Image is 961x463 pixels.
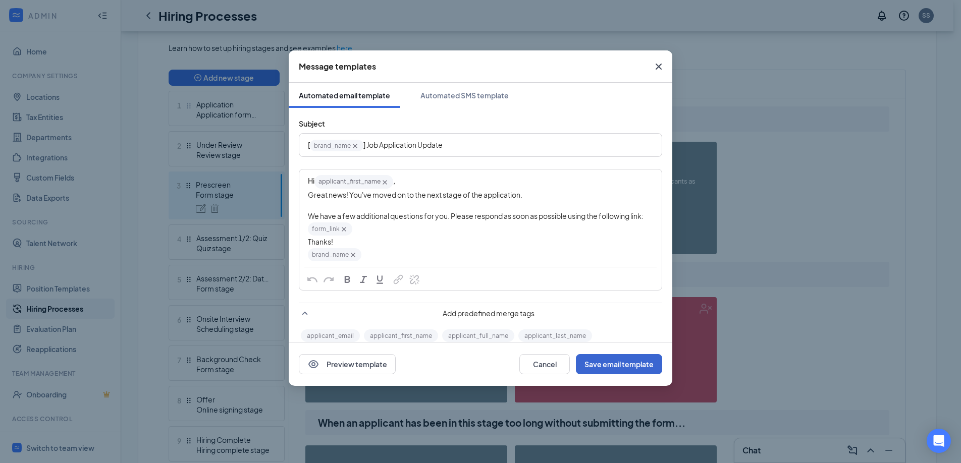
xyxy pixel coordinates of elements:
[315,308,662,318] span: Add predefined merge tags
[339,272,355,287] button: Bold
[406,272,422,287] button: Remove Link
[300,170,661,266] div: Edit text
[308,222,352,236] span: form_link‌‌‌‌
[363,140,443,149] span: ] Job Application Update
[308,211,644,220] span: We have a few additional questions for you. Please respond as soon as possible using the followin...
[364,329,438,342] button: applicant_first_name
[576,354,662,374] button: Save email template
[304,272,321,287] button: Undo
[340,225,348,234] svg: Cross
[349,251,357,259] svg: Cross
[381,178,389,187] svg: Cross
[299,303,662,319] div: Add predefined merge tags
[308,248,361,261] span: brand_name‌‌‌‌
[351,142,359,150] svg: Cross
[308,190,522,199] span: Great news! You've moved on to the next stage of the application.
[355,272,371,287] button: Italic
[299,61,376,72] div: Message templates
[301,329,360,342] button: applicant_email
[310,140,363,151] span: brand_name‌‌‌‌
[645,50,672,83] button: Close
[307,358,319,370] svg: Eye
[299,90,390,100] div: Automated email template
[321,272,337,287] button: Redo
[442,329,514,342] button: applicant_full_name
[308,140,310,149] span: [
[314,175,393,188] span: applicant_first_name‌‌‌‌
[927,429,951,453] div: Open Intercom Messenger
[519,354,570,374] button: Cancel
[390,272,406,287] button: Link
[518,329,592,342] button: applicant_last_name
[299,354,396,374] button: EyePreview template
[299,119,325,128] span: Subject
[300,134,661,156] div: Edit text
[308,176,314,185] span: Hi
[308,237,333,246] span: Thanks!
[299,307,311,319] svg: SmallChevronUp
[393,176,395,185] span: ,
[653,61,665,73] svg: Cross
[371,272,388,287] button: Underline
[420,90,509,100] div: Automated SMS template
